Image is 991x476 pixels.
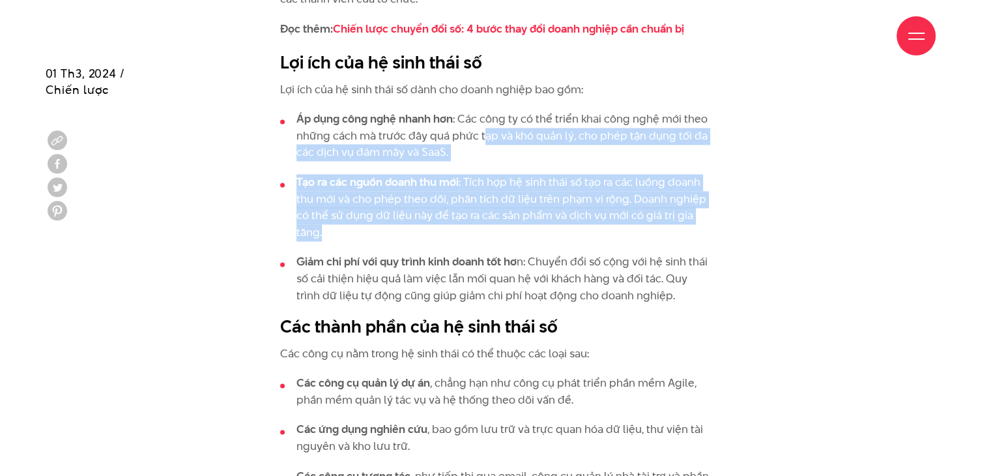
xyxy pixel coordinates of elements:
strong: Giảm chi phí với quy trình kinh doanh tốt hơ [296,254,517,269]
h2: Các thành phần của hệ sinh thái số [280,314,711,339]
strong: Các công cụ quản lý dự án [296,375,430,391]
p: Các công cụ nằm trong hệ sinh thái có thể thuộc các loại sau: [280,346,711,363]
span: 01 Th3, 2024 / Chiến lược [46,65,125,98]
p: Lợi ích của hệ sinh thái số dành cho doanh nghiệp bao gồm: [280,82,711,98]
li: : Tích hợp hệ sinh thái số tạo ra các luồng doanh thu mới và cho phép theo dõi, phân tích dữ liệu... [280,174,711,241]
li: n: Chuyển đổi số cộng với hệ sinh thái số cải thiện hiệu quả làm việc lẫn mối quan hệ với khách h... [280,254,711,304]
strong: Các ứng dụng nghiên cứu [296,421,427,437]
li: : Các công ty có thể triển khai công nghệ mới theo những cách mà trước đây quá phức tạp và khó qu... [280,111,711,161]
li: , chẳng hạn như công cụ phát triển phần mềm Agile, phần mềm quản lý tác vụ và hệ thống theo dõi v... [280,375,711,408]
li: , bao gồm lưu trữ và trực quan hóa dữ liệu, thư viện tài nguyên và kho lưu trữ. [280,421,711,454]
strong: Tạo ra các nguồn doanh thu mới [296,174,459,190]
strong: Áp dụng công nghệ nhanh hơn [296,111,453,126]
